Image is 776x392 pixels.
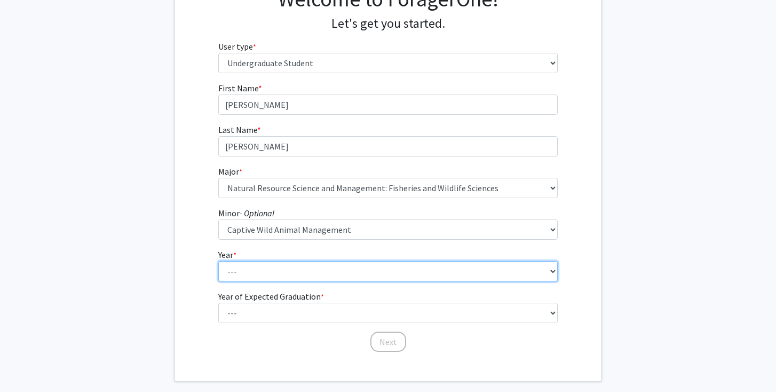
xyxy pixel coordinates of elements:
span: Last Name [218,124,257,135]
label: Minor [218,207,274,219]
button: Next [370,332,406,352]
h4: Let's get you started. [218,16,558,32]
label: Major [218,165,242,178]
label: Year of Expected Graduation [218,290,324,303]
span: First Name [218,83,258,93]
iframe: Chat [8,344,45,384]
label: Year [218,248,236,261]
i: - Optional [240,208,274,218]
label: User type [218,40,256,53]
